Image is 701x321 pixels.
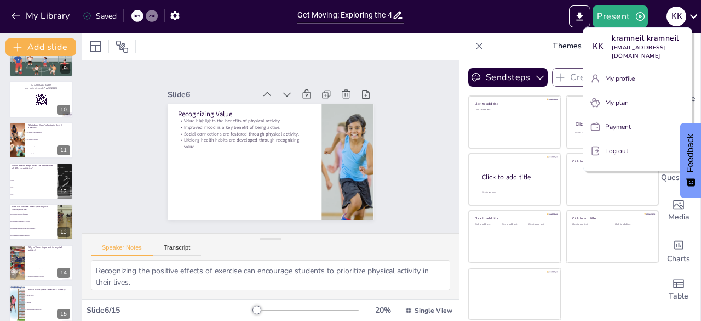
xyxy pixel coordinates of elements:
[605,98,629,108] p: My plan
[686,134,696,172] span: Feedback
[588,142,687,160] button: Log out
[605,74,635,83] p: My profile
[588,118,687,136] button: Payment
[612,32,687,44] p: kramneil kramneil
[605,122,631,132] p: Payment
[605,146,628,156] p: Log out
[588,94,687,111] button: My plan
[588,37,607,57] div: k k
[612,44,687,60] p: [EMAIL_ADDRESS][DOMAIN_NAME]
[680,123,701,198] button: Feedback - Show survey
[588,70,687,87] button: My profile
